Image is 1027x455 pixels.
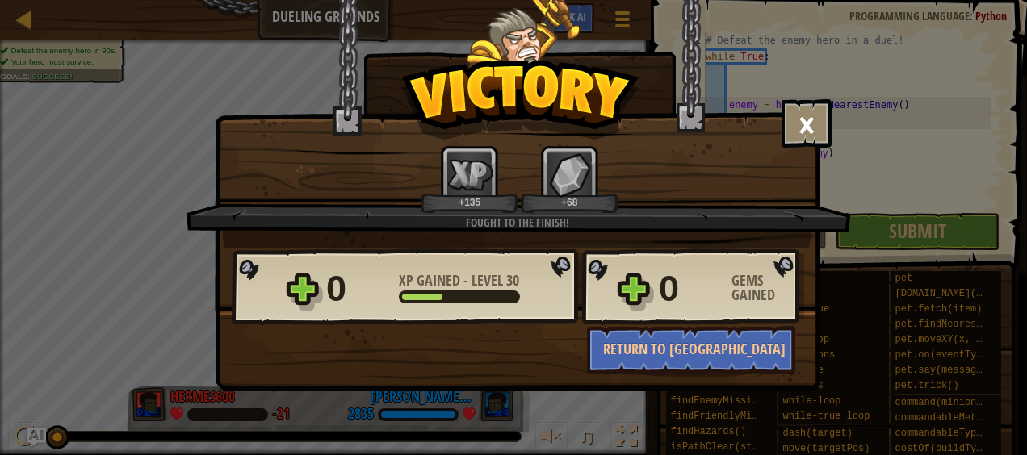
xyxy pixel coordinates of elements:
button: × [782,99,832,148]
span: 30 [506,270,519,290]
div: - [399,273,519,288]
div: 0 [326,263,389,315]
div: +135 [424,196,515,208]
span: Level [468,270,506,290]
div: Gems Gained [731,273,804,303]
div: 0 [659,263,722,315]
img: Gems Gained [549,152,591,197]
button: Return to [GEOGRAPHIC_DATA] [587,326,795,374]
div: +68 [524,196,615,208]
span: XP Gained [399,270,463,290]
img: Victory [401,60,639,140]
div: Fought to the finish! [262,215,772,231]
img: XP Gained [447,159,493,190]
